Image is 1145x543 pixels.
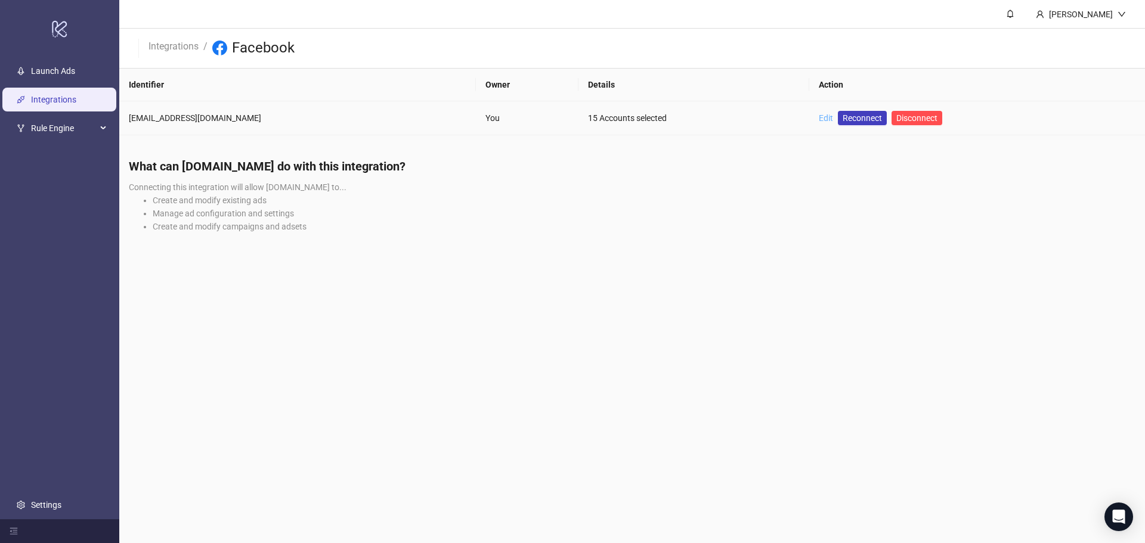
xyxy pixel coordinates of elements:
h4: What can [DOMAIN_NAME] do with this integration? [129,158,1135,175]
li: Create and modify existing ads [153,194,1135,207]
a: Integrations [31,95,76,104]
span: down [1118,10,1126,18]
a: Settings [31,500,61,510]
span: fork [17,124,25,132]
span: menu-fold [10,527,18,535]
span: Connecting this integration will allow [DOMAIN_NAME] to... [129,182,346,192]
th: Owner [476,69,578,101]
th: Identifier [119,69,476,101]
div: [EMAIL_ADDRESS][DOMAIN_NAME] [129,111,466,125]
a: Reconnect [838,111,887,125]
div: You [485,111,569,125]
a: Launch Ads [31,66,75,76]
th: Details [578,69,809,101]
span: user [1036,10,1044,18]
a: Integrations [146,39,201,52]
span: Reconnect [843,111,882,125]
span: bell [1006,10,1014,18]
div: Open Intercom Messenger [1104,502,1133,531]
h3: Facebook [232,39,295,58]
li: Manage ad configuration and settings [153,207,1135,220]
li: Create and modify campaigns and adsets [153,220,1135,233]
div: [PERSON_NAME] [1044,8,1118,21]
li: / [203,39,208,58]
button: Disconnect [892,111,942,125]
span: Disconnect [896,113,937,123]
th: Action [809,69,1145,101]
span: Rule Engine [31,116,97,140]
div: 15 Accounts selected [588,111,799,125]
a: Edit [819,113,833,123]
